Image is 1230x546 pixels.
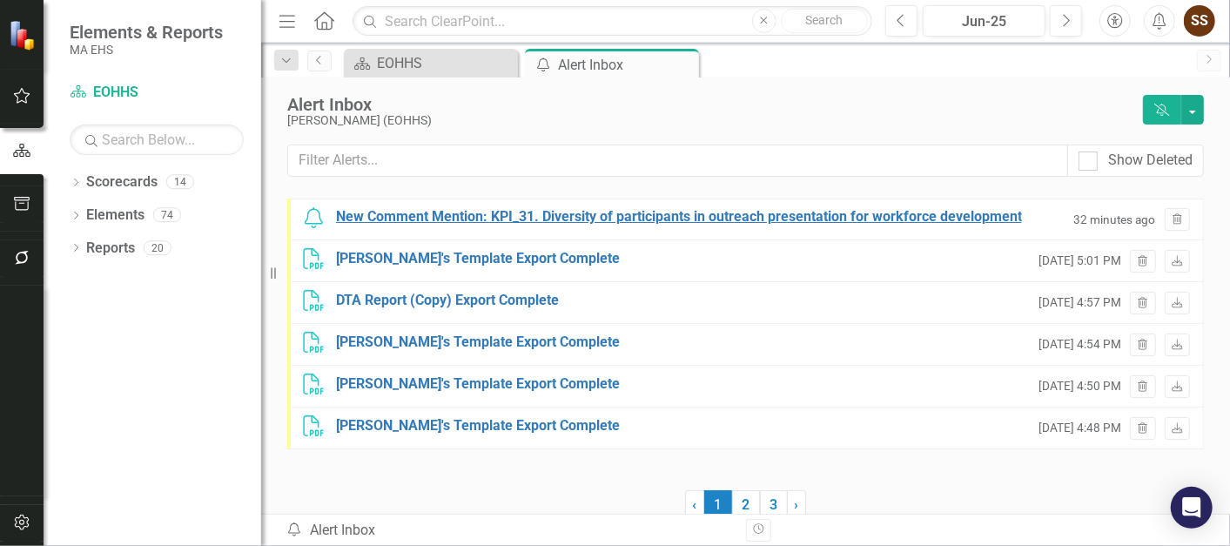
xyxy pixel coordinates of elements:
div: Alert Inbox [286,521,733,541]
span: ‹ [693,496,697,513]
a: 2 [732,490,760,520]
div: DTA Report (Copy) Export Complete [336,291,559,311]
div: Show Deleted [1108,151,1193,171]
input: Search Below... [70,125,244,155]
a: Reports [86,239,135,259]
button: Search [781,9,868,33]
div: [PERSON_NAME]'s Template Export Complete [336,374,620,394]
div: Jun-25 [929,11,1039,32]
div: 14 [166,175,194,190]
small: MA EHS [70,43,223,57]
div: 20 [144,240,171,255]
div: [PERSON_NAME]'s Template Export Complete [336,333,620,353]
a: EOHHS [348,52,514,74]
div: New Comment Mention: KPI_31. Diversity of participants in outreach presentation for workforce dev... [336,207,1022,227]
small: [DATE] 5:01 PM [1038,253,1121,269]
small: [DATE] 4:57 PM [1038,294,1121,311]
span: Search [805,13,843,27]
small: 32 minutes ago [1074,212,1156,228]
div: [PERSON_NAME]'s Template Export Complete [336,416,620,436]
span: › [795,496,799,513]
div: Alert Inbox [558,54,695,76]
a: EOHHS [70,83,244,103]
small: [DATE] 4:54 PM [1038,336,1121,353]
div: [PERSON_NAME] (EOHHS) [287,114,1134,127]
div: EOHHS [377,52,514,74]
span: 1 [704,490,732,520]
div: Alert Inbox [287,95,1134,114]
a: Elements [86,206,145,226]
img: ClearPoint Strategy [9,19,39,50]
small: [DATE] 4:48 PM [1038,420,1121,436]
input: Filter Alerts... [287,145,1068,177]
span: Elements & Reports [70,22,223,43]
button: Jun-25 [923,5,1045,37]
small: [DATE] 4:50 PM [1038,378,1121,394]
div: [PERSON_NAME]'s Template Export Complete [336,249,620,269]
button: SS [1184,5,1215,37]
div: 74 [153,208,181,223]
a: 3 [760,490,788,520]
div: Open Intercom Messenger [1171,487,1213,529]
a: Scorecards [86,172,158,192]
input: Search ClearPoint... [353,6,872,37]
